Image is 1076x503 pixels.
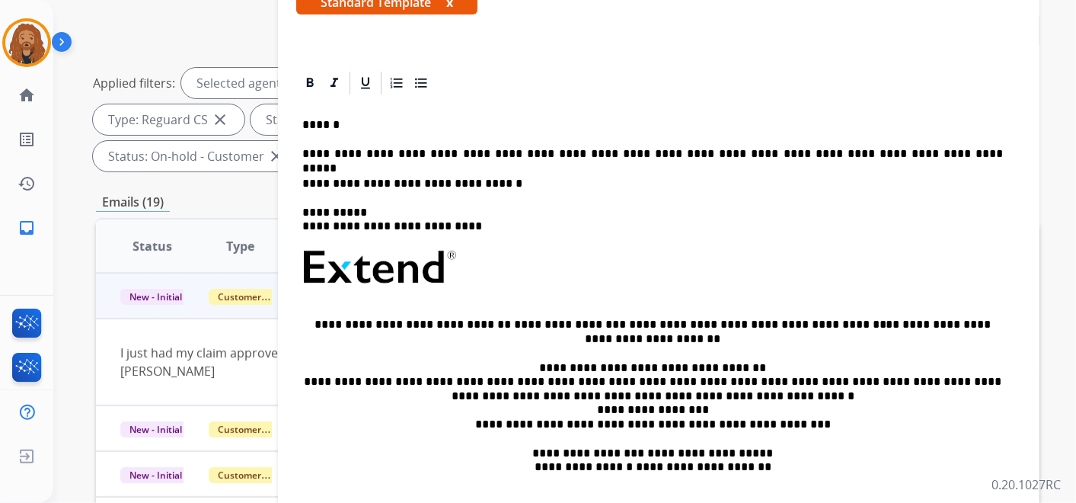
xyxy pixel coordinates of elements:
[323,72,346,95] div: Italic
[133,237,172,255] span: Status
[120,344,838,380] div: I just had my claim approved, I have already left the jewelry at Brilliant Earth under order numb...
[299,72,321,95] div: Bold
[93,141,301,171] div: Status: On-hold - Customer
[209,289,308,305] span: Customer Support
[18,130,36,149] mat-icon: list_alt
[251,104,400,135] div: Status: Open - All
[120,289,191,305] span: New - Initial
[93,74,175,92] p: Applied filters:
[18,219,36,237] mat-icon: inbox
[209,467,308,483] span: Customer Support
[991,476,1061,494] p: 0.20.1027RC
[18,175,36,193] mat-icon: history
[211,111,229,129] mat-icon: close
[120,467,191,483] span: New - Initial
[120,421,191,437] span: New - Initial
[93,104,244,135] div: Type: Reguard CS
[209,421,308,437] span: Customer Support
[96,193,170,212] p: Emails (19)
[267,147,286,165] mat-icon: close
[354,72,377,95] div: Underline
[410,72,433,95] div: Bullet List
[181,68,315,98] div: Selected agents: 1
[226,237,254,255] span: Type
[385,72,408,95] div: Ordered List
[18,86,36,104] mat-icon: home
[5,21,48,64] img: avatar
